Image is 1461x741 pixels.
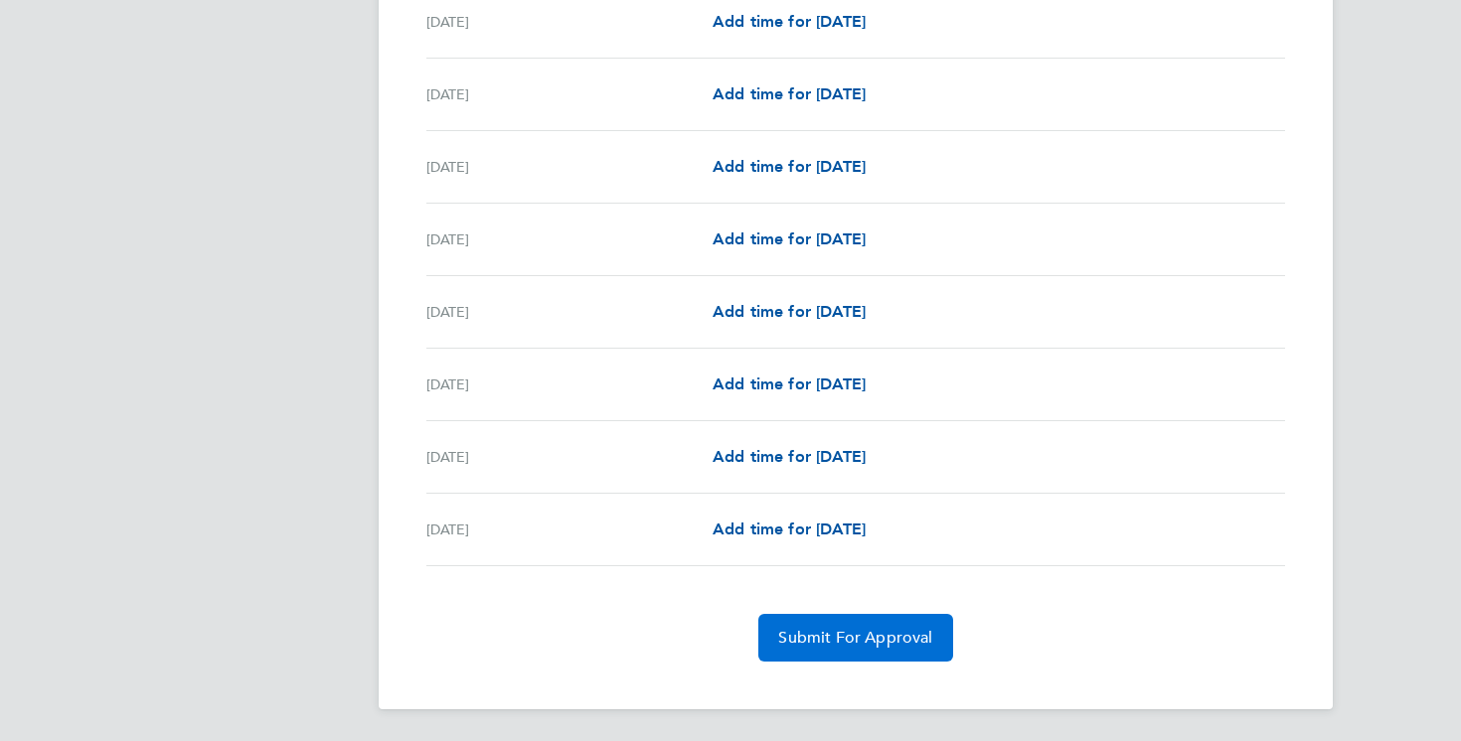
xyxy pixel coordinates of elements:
[713,10,866,34] a: Add time for [DATE]
[713,227,866,251] a: Add time for [DATE]
[426,518,713,541] div: [DATE]
[713,229,866,248] span: Add time for [DATE]
[426,155,713,179] div: [DATE]
[713,372,866,396] a: Add time for [DATE]
[713,518,866,541] a: Add time for [DATE]
[426,372,713,396] div: [DATE]
[713,155,866,179] a: Add time for [DATE]
[713,12,866,31] span: Add time for [DATE]
[426,10,713,34] div: [DATE]
[778,628,932,648] span: Submit For Approval
[713,82,866,106] a: Add time for [DATE]
[713,302,866,321] span: Add time for [DATE]
[713,519,866,538] span: Add time for [DATE]
[713,374,866,393] span: Add time for [DATE]
[426,445,713,469] div: [DATE]
[713,84,866,103] span: Add time for [DATE]
[426,300,713,324] div: [DATE]
[426,82,713,106] div: [DATE]
[758,614,952,662] button: Submit For Approval
[713,447,866,466] span: Add time for [DATE]
[713,300,866,324] a: Add time for [DATE]
[713,445,866,469] a: Add time for [DATE]
[713,157,866,176] span: Add time for [DATE]
[426,227,713,251] div: [DATE]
